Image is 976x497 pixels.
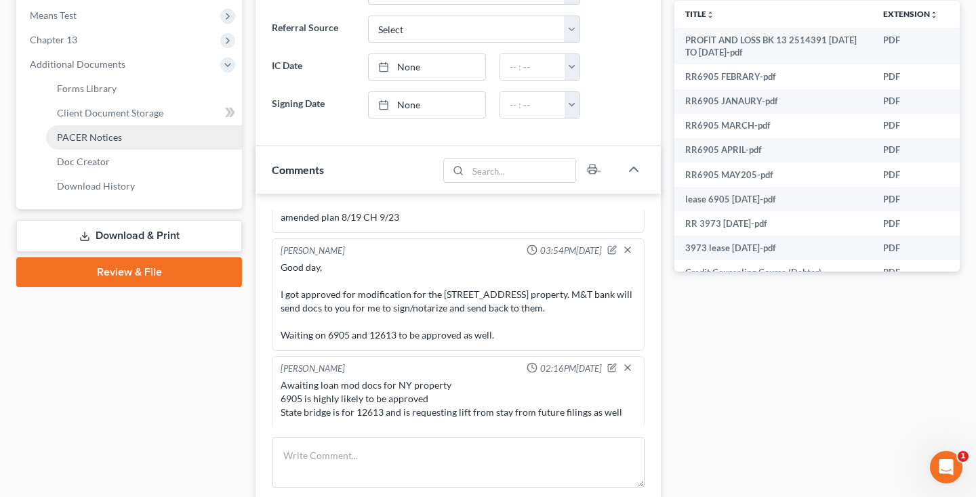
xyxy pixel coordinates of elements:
[958,451,969,462] span: 1
[674,28,872,65] td: PROFIT AND LOSS BK 13 2514391 [DATE] TO [DATE]-pdf
[674,163,872,187] td: RR6905 MAY205-pdf
[872,236,949,260] td: PDF
[16,220,242,252] a: Download & Print
[872,28,949,65] td: PDF
[674,236,872,260] td: 3973 lease [DATE]-pdf
[540,362,602,375] span: 02:16PM[DATE]
[30,34,77,45] span: Chapter 13
[883,9,938,19] a: Extensionunfold_more
[674,89,872,114] td: RR6905 JANAURY-pdf
[265,53,361,81] label: IC Date
[265,91,361,118] label: Signing Date
[685,9,714,19] a: Titleunfold_more
[57,180,135,192] span: Download History
[46,150,242,174] a: Doc Creator
[674,211,872,236] td: RR 3973 [DATE]-pdf
[500,54,565,80] input: -- : --
[872,163,949,187] td: PDF
[674,260,872,284] td: Credit Counseling Course (Debtor)
[369,54,485,80] a: None
[57,107,163,118] span: Client Document Storage
[281,362,345,376] div: [PERSON_NAME]
[674,138,872,163] td: RR6905 APRIL-pdf
[872,89,949,114] td: PDF
[57,156,110,167] span: Doc Creator
[281,244,345,258] div: [PERSON_NAME]
[540,244,602,257] span: 03:54PM[DATE]
[369,92,485,118] a: None
[706,11,714,19] i: unfold_more
[281,379,636,419] div: Awaiting loan mod docs for NY property 6905 is highly likely to be approved State bridge is for 1...
[872,64,949,89] td: PDF
[265,16,361,43] label: Referral Source
[30,9,77,21] span: Means Test
[674,64,872,89] td: RR6905 FEBRARY-pdf
[872,211,949,236] td: PDF
[16,257,242,287] a: Review & File
[46,101,242,125] a: Client Document Storage
[500,92,565,118] input: -- : --
[272,163,324,176] span: Comments
[46,174,242,198] a: Download History
[872,187,949,211] td: PDF
[46,125,242,150] a: PACER Notices
[281,261,636,342] div: Good day, I got approved for modification for the [STREET_ADDRESS] property. M&T bank will send d...
[872,260,949,284] td: PDF
[281,197,636,224] div: treat unsecured amended plan 8/19 CH 9/23
[57,83,117,94] span: Forms Library
[872,114,949,138] td: PDF
[46,77,242,101] a: Forms Library
[674,114,872,138] td: RR6905 MARCH-pdf
[930,11,938,19] i: unfold_more
[674,187,872,211] td: lease 6905 [DATE]-pdf
[57,131,122,143] span: PACER Notices
[930,451,962,483] iframe: Intercom live chat
[872,138,949,163] td: PDF
[30,58,125,70] span: Additional Documents
[468,159,575,182] input: Search...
